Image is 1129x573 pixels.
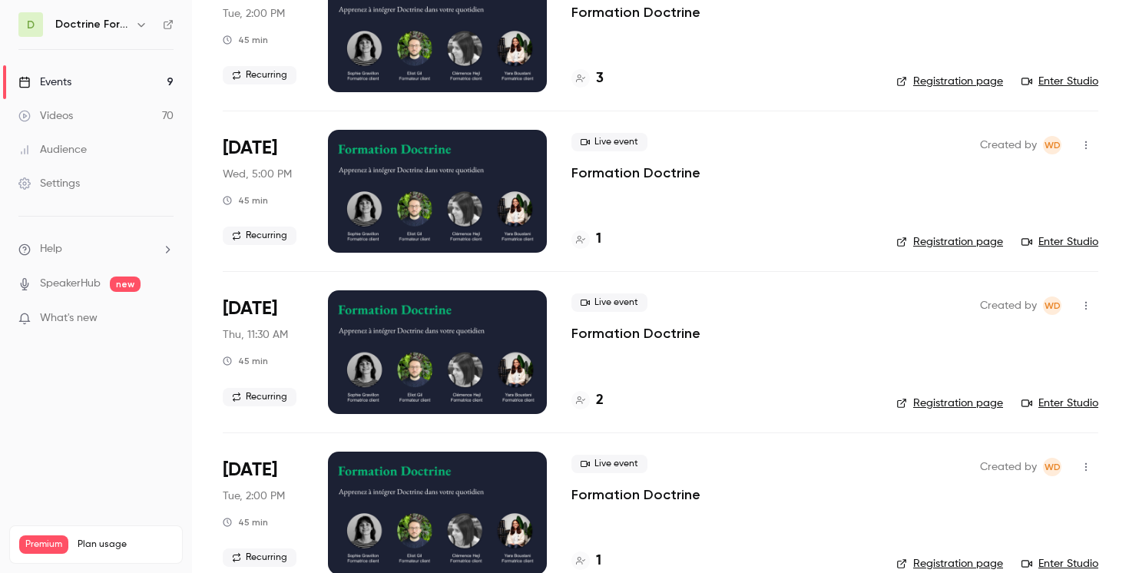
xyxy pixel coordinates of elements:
[571,293,647,312] span: Live event
[571,324,700,343] a: Formation Doctrine
[223,167,292,182] span: Wed, 5:00 PM
[1043,136,1061,154] span: Webinar Doctrine
[223,327,288,343] span: Thu, 11:30 AM
[110,277,141,292] span: new
[223,130,303,253] div: Oct 15 Wed, 5:00 PM (Europe/Paris)
[571,551,601,571] a: 1
[596,390,604,411] h4: 2
[223,489,285,504] span: Tue, 2:00 PM
[223,194,268,207] div: 45 min
[1021,556,1098,571] a: Enter Studio
[1021,74,1098,89] a: Enter Studio
[571,133,647,151] span: Live event
[155,312,174,326] iframe: Noticeable Trigger
[596,551,601,571] h4: 1
[896,74,1003,89] a: Registration page
[896,556,1003,571] a: Registration page
[596,68,604,89] h4: 3
[596,229,601,250] h4: 1
[1045,458,1061,476] span: WD
[223,34,268,46] div: 45 min
[1045,136,1061,154] span: WD
[40,276,101,292] a: SpeakerHub
[223,6,285,22] span: Tue, 2:00 PM
[18,176,80,191] div: Settings
[78,538,173,551] span: Plan usage
[571,485,700,504] a: Formation Doctrine
[980,136,1037,154] span: Created by
[571,164,700,182] a: Formation Doctrine
[571,455,647,473] span: Live event
[980,296,1037,315] span: Created by
[571,229,601,250] a: 1
[1021,396,1098,411] a: Enter Studio
[40,310,98,326] span: What's new
[223,296,277,321] span: [DATE]
[1021,234,1098,250] a: Enter Studio
[40,241,62,257] span: Help
[1043,296,1061,315] span: Webinar Doctrine
[55,17,129,32] h6: Doctrine Formation Corporate
[223,548,296,567] span: Recurring
[223,66,296,84] span: Recurring
[18,108,73,124] div: Videos
[18,142,87,157] div: Audience
[27,17,35,33] span: D
[223,458,277,482] span: [DATE]
[18,241,174,257] li: help-dropdown-opener
[223,227,296,245] span: Recurring
[571,68,604,89] a: 3
[223,388,296,406] span: Recurring
[896,234,1003,250] a: Registration page
[223,516,268,528] div: 45 min
[18,75,71,90] div: Events
[223,290,303,413] div: Oct 16 Thu, 11:30 AM (Europe/Paris)
[571,390,604,411] a: 2
[1043,458,1061,476] span: Webinar Doctrine
[980,458,1037,476] span: Created by
[571,3,700,22] a: Formation Doctrine
[223,136,277,161] span: [DATE]
[223,355,268,367] div: 45 min
[1045,296,1061,315] span: WD
[19,535,68,554] span: Premium
[896,396,1003,411] a: Registration page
